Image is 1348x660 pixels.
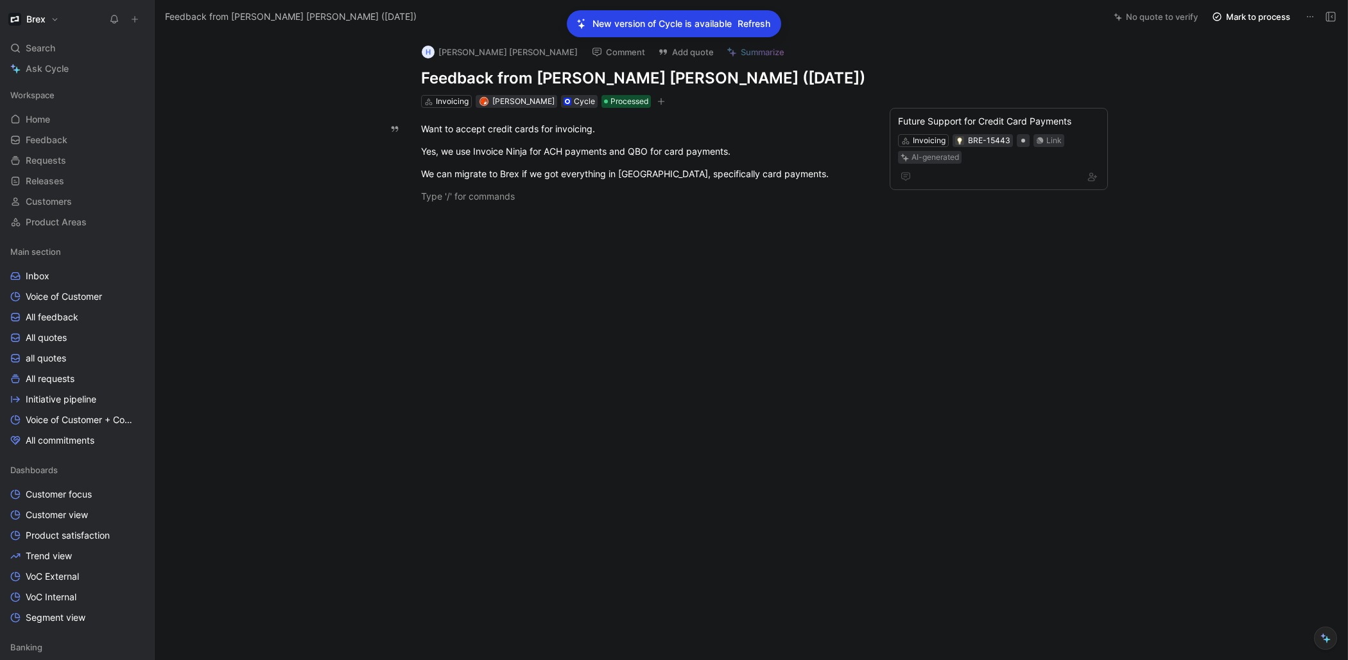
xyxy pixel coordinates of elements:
[5,151,149,170] a: Requests
[26,434,94,447] span: All commitments
[26,311,78,324] span: All feedback
[5,110,149,129] a: Home
[5,587,149,607] a: VoC Internal
[5,171,149,191] a: Releases
[416,42,583,62] button: H[PERSON_NAME] [PERSON_NAME]
[480,98,487,105] img: avatar
[652,43,720,61] button: Add quote
[26,134,67,146] span: Feedback
[5,287,149,306] a: Voice of Customer
[5,349,149,368] a: all quotes
[5,59,149,78] a: Ask Cycle
[5,308,149,327] a: All feedback
[26,175,64,187] span: Releases
[26,570,79,583] span: VoC External
[26,591,76,604] span: VoC Internal
[738,16,770,31] span: Refresh
[492,96,555,106] span: [PERSON_NAME]
[26,529,110,542] span: Product satisfaction
[5,431,149,450] a: All commitments
[26,331,67,344] span: All quotes
[5,85,149,105] div: Workspace
[10,89,55,101] span: Workspace
[5,130,149,150] a: Feedback
[165,9,417,24] span: Feedback from [PERSON_NAME] [PERSON_NAME] ([DATE])
[5,505,149,525] a: Customer view
[5,638,149,657] div: Banking
[26,393,96,406] span: Initiative pipeline
[26,195,72,208] span: Customers
[5,242,149,261] div: Main section
[10,464,58,476] span: Dashboards
[26,154,66,167] span: Requests
[10,245,61,258] span: Main section
[1046,134,1062,147] div: Link
[5,390,149,409] a: Initiative pipeline
[5,485,149,504] a: Customer focus
[913,134,946,147] div: Invoicing
[1206,8,1296,26] button: Mark to process
[436,95,469,108] div: Invoicing
[5,328,149,347] a: All quotes
[26,113,50,126] span: Home
[956,137,963,145] img: 💡
[26,611,85,624] span: Segment view
[26,413,137,426] span: Voice of Customer + Commercial NRR Feedback
[955,136,964,145] button: 💡
[898,114,1100,129] div: Future Support for Credit Card Payments
[26,508,88,521] span: Customer view
[421,144,865,158] div: Yes, we use Invoice Ninja for ACH payments and QBO for card payments.
[421,68,865,89] h1: Feedback from [PERSON_NAME] [PERSON_NAME] ([DATE])
[5,567,149,586] a: VoC External
[421,168,829,179] span: We can migrate to Brex if we got everything in [GEOGRAPHIC_DATA], specifically card payments.
[421,122,865,135] div: Want to accept credit cards for invoicing.
[741,46,784,58] span: Summarize
[26,488,92,501] span: Customer focus
[5,460,149,480] div: Dashboards
[10,641,42,654] span: Banking
[26,13,46,25] h1: Brex
[26,550,72,562] span: Trend view
[26,290,102,303] span: Voice of Customer
[574,95,595,108] div: Cycle
[5,10,62,28] button: BrexBrex
[5,192,149,211] a: Customers
[5,369,149,388] a: All requests
[1108,8,1204,26] button: No quote to verify
[5,410,149,430] a: Voice of Customer + Commercial NRR Feedback
[968,134,1010,147] div: BRE-15443
[737,15,771,32] button: Refresh
[5,242,149,450] div: Main sectionInboxVoice of CustomerAll feedbackAll quotesall quotesAll requestsInitiative pipeline...
[26,270,49,282] span: Inbox
[721,43,790,61] button: Summarize
[586,43,651,61] button: Comment
[601,95,651,108] div: Processed
[610,95,648,108] span: Processed
[5,608,149,627] a: Segment view
[5,460,149,627] div: DashboardsCustomer focusCustomer viewProduct satisfactionTrend viewVoC ExternalVoC InternalSegmen...
[26,216,87,229] span: Product Areas
[26,352,66,365] span: all quotes
[912,151,959,164] div: AI-generated
[26,372,74,385] span: All requests
[5,526,149,545] a: Product satisfaction
[422,46,435,58] div: H
[592,16,732,31] p: New version of Cycle is available
[5,39,149,58] div: Search
[8,13,21,26] img: Brex
[26,40,55,56] span: Search
[5,546,149,566] a: Trend view
[26,61,69,76] span: Ask Cycle
[5,266,149,286] a: Inbox
[5,213,149,232] a: Product Areas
